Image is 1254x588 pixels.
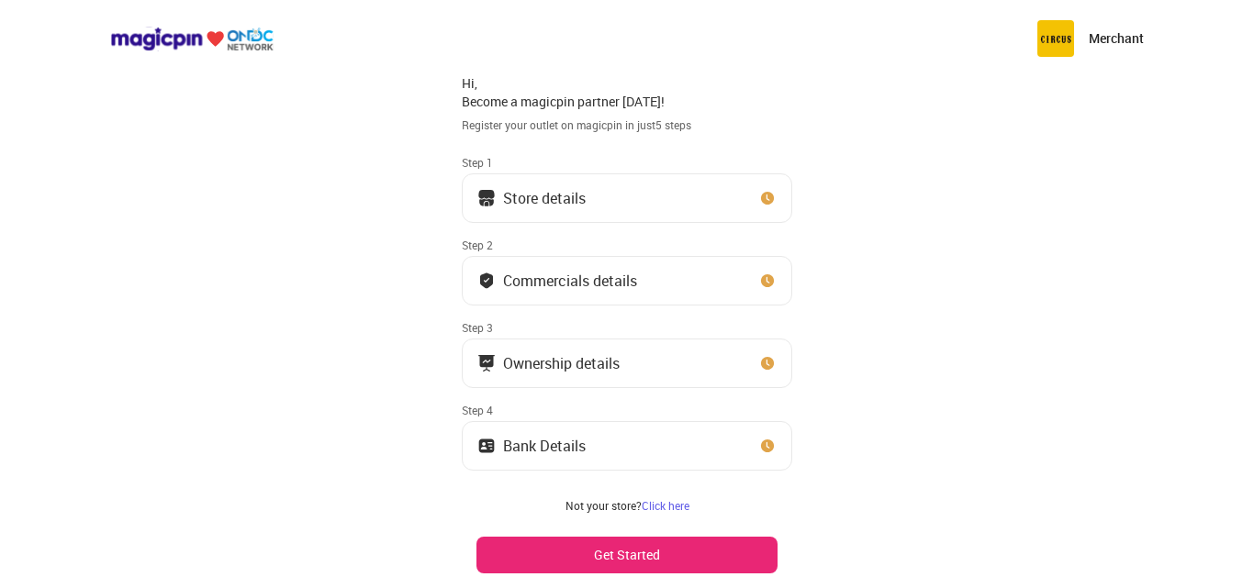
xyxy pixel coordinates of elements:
p: Merchant [1089,29,1144,48]
button: Store details [462,173,792,223]
button: Ownership details [462,338,792,388]
div: Commercials details [503,276,637,285]
button: Get Started [476,537,778,573]
div: Ownership details [503,359,620,368]
button: Commercials details [462,256,792,305]
img: bank_details_tick.fdc3558c.svg [477,272,496,290]
div: Step 2 [462,238,792,252]
img: clock_icon_new.67dbf243.svg [758,272,777,290]
img: ownership_icon.37569ceb.svg [477,437,496,455]
img: commercials_icon.983f7837.svg [477,354,496,372]
button: Bank Details [462,421,792,471]
div: Step 3 [462,320,792,335]
img: circus.b677b59b.png [1037,20,1074,57]
span: Not your store? [565,498,642,513]
img: clock_icon_new.67dbf243.svg [758,437,777,455]
div: Step 4 [462,403,792,417]
img: ondc-logo-new-small.8a59708e.svg [110,27,274,51]
img: clock_icon_new.67dbf243.svg [758,354,777,372]
img: storeIcon.9b1f7264.svg [477,189,496,207]
div: Register your outlet on magicpin in just 5 steps [462,117,792,133]
a: Click here [642,498,689,513]
img: clock_icon_new.67dbf243.svg [758,189,777,207]
div: Hi, Become a magicpin partner [DATE]! [462,74,792,110]
div: Store details [503,194,586,203]
div: Step 1 [462,155,792,170]
div: Bank Details [503,441,586,450]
